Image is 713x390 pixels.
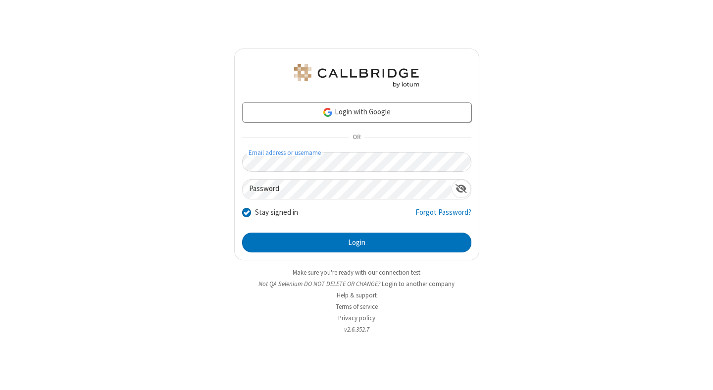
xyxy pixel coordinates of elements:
[242,152,471,172] input: Email address or username
[452,180,471,198] div: Show password
[293,268,420,277] a: Make sure you're ready with our connection test
[243,180,452,199] input: Password
[234,325,479,334] li: v2.6.352.7
[337,291,377,299] a: Help & support
[336,302,378,311] a: Terms of service
[292,64,421,88] img: QA Selenium DO NOT DELETE OR CHANGE
[415,207,471,226] a: Forgot Password?
[382,279,455,289] button: Login to another company
[688,364,706,383] iframe: Chat
[242,102,471,122] a: Login with Google
[338,314,375,322] a: Privacy policy
[242,233,471,252] button: Login
[234,279,479,289] li: Not QA Selenium DO NOT DELETE OR CHANGE?
[349,131,364,145] span: OR
[255,207,298,218] label: Stay signed in
[322,107,333,118] img: google-icon.png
